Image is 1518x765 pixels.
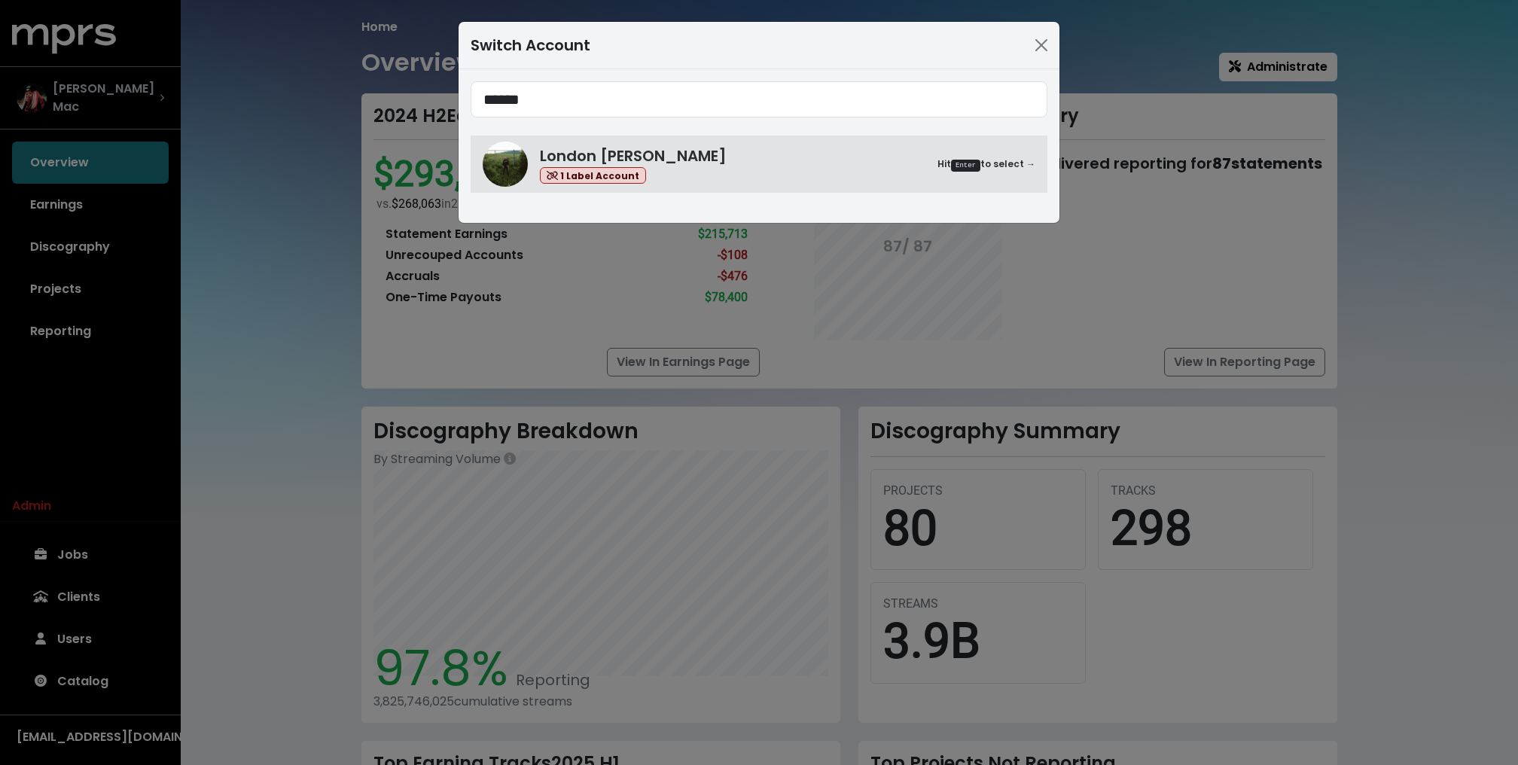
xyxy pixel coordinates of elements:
[540,167,646,184] span: 1 Label Account
[540,145,727,166] span: London [PERSON_NAME]
[471,136,1047,193] a: London CyrLondon [PERSON_NAME] 1 Label AccountHitEnterto select →
[1029,33,1053,57] button: Close
[471,34,590,56] div: Switch Account
[937,157,1035,172] small: Hit to select →
[951,160,980,172] kbd: Enter
[483,142,528,187] img: London Cyr
[471,81,1047,117] input: Search accounts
